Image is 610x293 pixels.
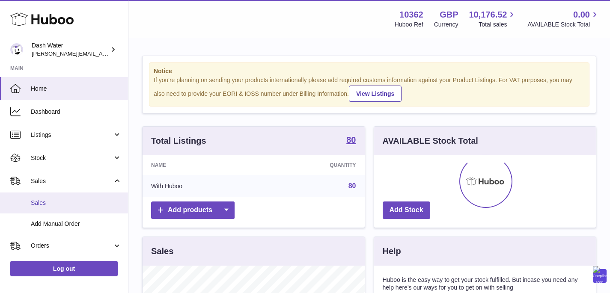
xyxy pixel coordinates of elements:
span: Orders [31,242,113,250]
h3: Sales [151,246,173,257]
div: Currency [434,21,458,29]
a: 0.00 AVAILABLE Stock Total [527,9,600,29]
strong: 80 [346,136,356,144]
span: 10,176.52 [469,9,507,21]
th: Name [143,155,260,175]
a: Add Stock [383,201,430,219]
strong: GBP [440,9,458,21]
span: Sales [31,177,113,185]
th: Quantity [260,155,365,175]
a: 10,176.52 Total sales [469,9,517,29]
td: With Huboo [143,175,260,197]
span: Home [31,85,122,93]
p: Huboo is the easy way to get your stock fulfilled. But incase you need any help here's our ways f... [383,276,588,292]
a: View Listings [349,86,402,102]
a: Add products [151,201,235,219]
span: 0.00 [573,9,590,21]
strong: 10362 [399,9,423,21]
span: Dashboard [31,108,122,116]
span: Listings [31,131,113,139]
span: [PERSON_NAME][EMAIL_ADDRESS][DOMAIN_NAME] [32,50,172,57]
strong: Notice [154,67,585,75]
h3: AVAILABLE Stock Total [383,135,478,147]
h3: Total Listings [151,135,206,147]
a: 80 [346,136,356,146]
span: AVAILABLE Stock Total [527,21,600,29]
span: Total sales [479,21,517,29]
h3: Help [383,246,401,257]
div: Dash Water [32,41,109,58]
span: Sales [31,199,122,207]
a: Log out [10,261,118,276]
div: If you're planning on sending your products internationally please add required customs informati... [154,76,585,102]
div: Huboo Ref [395,21,423,29]
a: 80 [348,182,356,189]
img: james@dash-water.com [10,43,23,56]
span: Add Manual Order [31,220,122,228]
span: Stock [31,154,113,162]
